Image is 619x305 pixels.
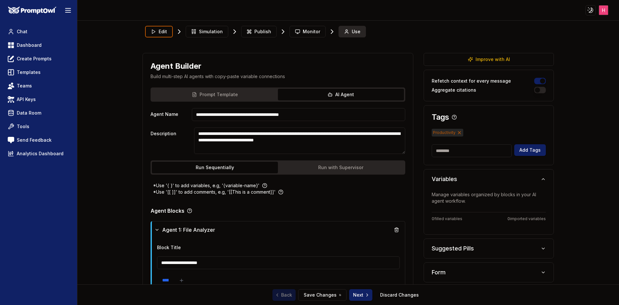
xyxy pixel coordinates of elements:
a: Dashboard [5,39,72,51]
label: Block Title [157,245,181,250]
p: *Use '{ }' to add variables, e.g, '{variable-name}' [153,182,260,189]
span: Dashboard [17,42,42,48]
span: Send Feedback [17,137,52,143]
button: Run with Supervisor [278,162,404,173]
button: Simulation [186,26,228,37]
a: Create Prompts [5,53,72,65]
span: Simulation [199,28,223,35]
p: *Use '[[ ]]' to add comments, e.g, '[[This is a comment]]' [153,189,276,195]
span: Monitor [303,28,320,35]
a: Teams [5,80,72,92]
button: Variables [424,169,554,189]
label: Aggregate citations [432,88,476,92]
button: Suggested Pills [424,239,554,258]
span: Agent 1: File Analyzer [162,226,215,234]
a: Tools [5,121,72,132]
button: Monitor [290,26,326,37]
button: AI Agent [278,89,404,100]
span: API Keys [17,96,36,103]
span: Productivity [432,129,463,137]
span: Tools [17,123,29,130]
button: Form [424,263,554,282]
a: Data Room [5,107,72,119]
a: Send Feedback [5,134,72,146]
span: Analytics Dashboard [17,150,64,157]
label: Refetch context for every message [432,79,511,83]
img: PromptOwl [8,6,56,15]
img: ACg8ocJJXoBNX9W-FjmgwSseULRJykJmqCZYzqgfQpEi3YodQgNtRg=s96-c [599,5,608,15]
label: Description [151,127,192,154]
span: Publish [254,28,271,35]
button: Save Changes [298,289,347,301]
span: Edit [159,28,167,35]
button: Add Tags [514,144,546,156]
p: Build multi-step AI agents with copy-paste variable connections [151,73,406,80]
span: 0 imported variables [507,216,546,221]
a: Chat [5,26,72,37]
span: Templates [17,69,41,76]
button: Improve with AI [424,53,554,66]
span: Teams [17,83,32,89]
p: Manage variables organized by blocks in your AI agent workflow. [432,191,546,204]
h1: Agent Builder [151,61,201,71]
a: Back [272,289,296,301]
span: Create Prompts [17,56,52,62]
button: Prompt Template [152,89,278,100]
p: Agent Blocks [151,208,184,213]
div: Variables [424,189,554,234]
a: Templates [5,66,72,78]
span: Chat [17,28,27,35]
a: API Keys [5,94,72,105]
button: Publish [241,26,277,37]
a: Discard Changes [380,292,419,298]
label: Agent Name [151,108,189,121]
h3: Tags [432,113,449,121]
span: Next [353,292,370,298]
button: Use [339,26,366,37]
span: 0 filled variables [432,216,462,221]
span: Data Room [17,110,41,116]
img: feedback [8,137,14,143]
button: Next [349,289,372,301]
span: Use [352,28,360,35]
button: Run Sequentially [152,162,278,173]
a: Analytics Dashboard [5,148,72,159]
button: Edit [145,26,173,37]
button: Discard Changes [375,289,424,301]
